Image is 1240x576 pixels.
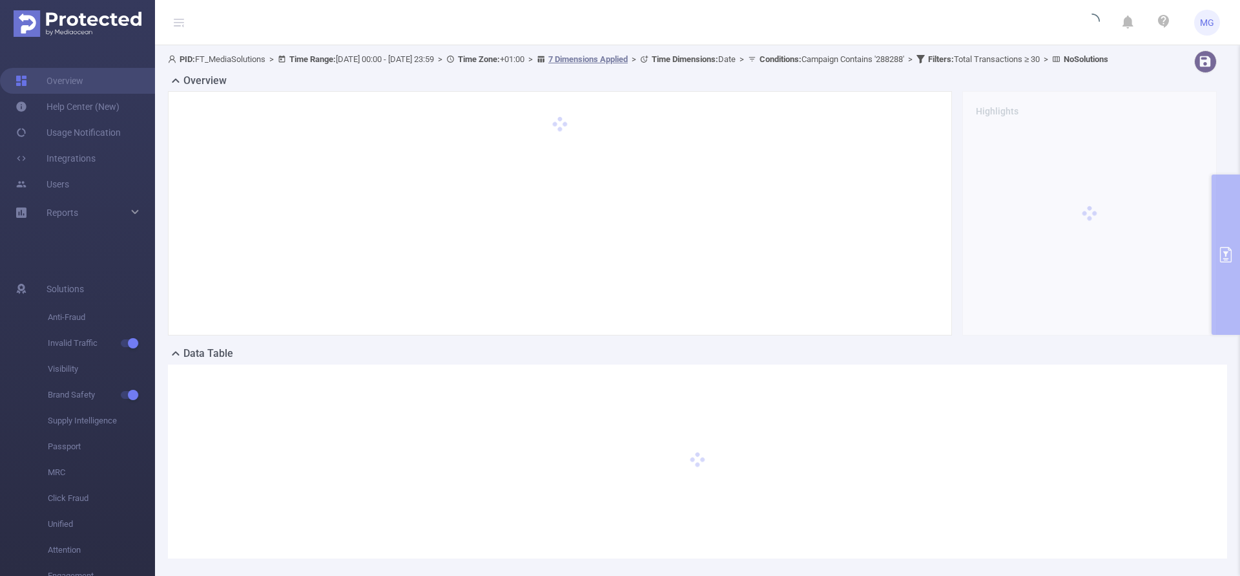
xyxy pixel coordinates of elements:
span: Passport [48,434,155,460]
b: Time Range: [289,54,336,64]
u: 7 Dimensions Applied [548,54,628,64]
span: Invalid Traffic [48,330,155,356]
a: Users [15,171,69,197]
img: Protected Media [14,10,141,37]
span: Brand Safety [48,382,155,408]
span: MG [1200,10,1214,36]
span: Total Transactions ≥ 30 [928,54,1040,64]
span: > [1040,54,1052,64]
span: > [628,54,640,64]
span: Attention [48,537,155,563]
a: Usage Notification [15,120,121,145]
h2: Data Table [183,346,233,361]
a: Overview [15,68,83,94]
span: > [736,54,748,64]
b: No Solutions [1064,54,1108,64]
span: Reports [46,208,78,218]
span: Visibility [48,356,155,382]
b: Time Zone: [458,54,500,64]
span: Date [652,54,736,64]
span: > [524,54,537,64]
span: > [434,54,446,64]
b: Time Dimensions : [652,54,718,64]
span: FT_MediaSolutions [DATE] 00:00 - [DATE] 23:59 +01:00 [168,54,1108,64]
span: MRC [48,460,155,485]
span: Unified [48,511,155,537]
b: PID: [180,54,195,64]
span: > [265,54,278,64]
i: icon: user [168,55,180,63]
b: Conditions : [759,54,801,64]
span: Supply Intelligence [48,408,155,434]
a: Reports [46,200,78,226]
span: Campaign Contains '288288' [759,54,904,64]
span: Anti-Fraud [48,304,155,330]
span: Solutions [46,276,84,302]
b: Filters : [928,54,954,64]
span: Click Fraud [48,485,155,511]
i: icon: loading [1084,14,1100,32]
a: Help Center (New) [15,94,119,120]
a: Integrations [15,145,96,171]
h2: Overview [183,73,227,89]
span: > [904,54,916,64]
